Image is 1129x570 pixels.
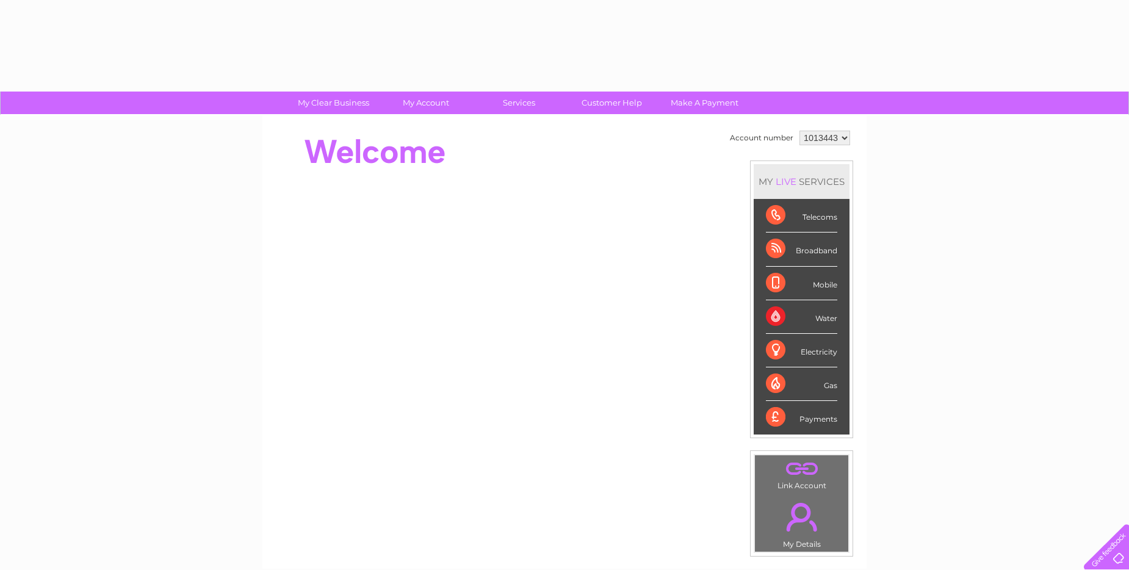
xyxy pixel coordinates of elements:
[766,300,837,334] div: Water
[561,92,662,114] a: Customer Help
[754,164,849,199] div: MY SERVICES
[766,199,837,233] div: Telecoms
[766,267,837,300] div: Mobile
[654,92,755,114] a: Make A Payment
[766,367,837,401] div: Gas
[754,492,849,552] td: My Details
[766,233,837,266] div: Broadband
[754,455,849,493] td: Link Account
[758,458,845,480] a: .
[758,496,845,538] a: .
[773,176,799,187] div: LIVE
[469,92,569,114] a: Services
[766,334,837,367] div: Electricity
[727,128,796,148] td: Account number
[766,401,837,434] div: Payments
[376,92,477,114] a: My Account
[283,92,384,114] a: My Clear Business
